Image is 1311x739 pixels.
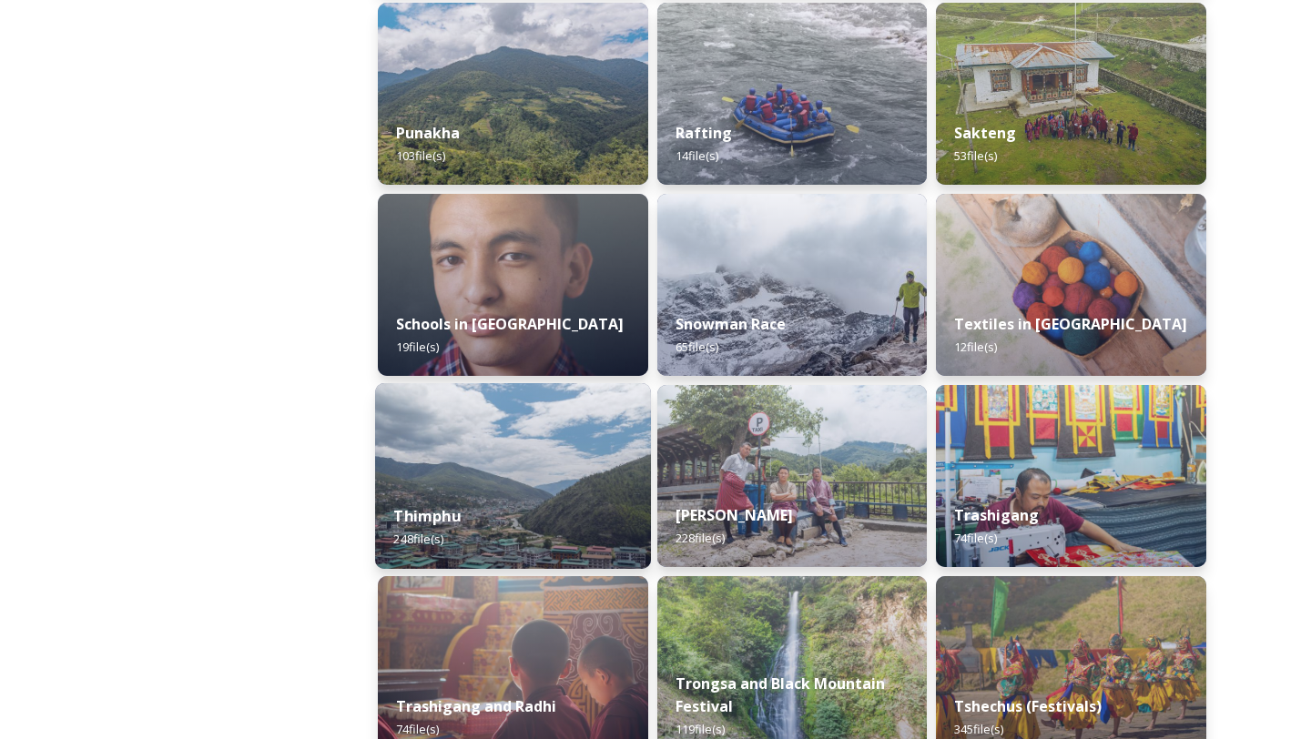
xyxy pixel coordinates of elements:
strong: Snowman Race [676,314,786,334]
img: Sakteng%2520070723%2520by%2520Nantawat-5.jpg [936,3,1206,185]
span: 74 file(s) [396,721,439,737]
span: 345 file(s) [954,721,1003,737]
span: 119 file(s) [676,721,725,737]
strong: Trashigang [954,505,1039,525]
span: 248 file(s) [393,531,443,547]
img: Trashi%2520Yangtse%2520090723%2520by%2520Amp%2520Sripimanwat-187.jpg [657,385,928,567]
span: 19 file(s) [396,339,439,355]
span: 14 file(s) [676,147,718,164]
span: 74 file(s) [954,530,997,546]
strong: Punakha [396,123,460,143]
strong: Trashigang and Radhi [396,696,556,716]
strong: Sakteng [954,123,1016,143]
strong: Rafting [676,123,732,143]
img: f73f969a-3aba-4d6d-a863-38e7472ec6b1.JPG [657,3,928,185]
img: Thimphu%2520190723%2520by%2520Amp%2520Sripimanwat-43.jpg [375,383,651,569]
img: _SCH9806.jpg [936,194,1206,376]
img: Trashigang%2520and%2520Rangjung%2520060723%2520by%2520Amp%2520Sripimanwat-66.jpg [936,385,1206,567]
strong: Textiles in [GEOGRAPHIC_DATA] [954,314,1187,334]
strong: Tshechus (Festivals) [954,696,1102,716]
span: 53 file(s) [954,147,997,164]
img: Snowman%2520Race41.jpg [657,194,928,376]
span: 12 file(s) [954,339,997,355]
img: 2022-10-01%252012.59.42.jpg [378,3,648,185]
strong: Thimphu [393,506,460,526]
span: 228 file(s) [676,530,725,546]
img: _SCH2151_FINAL_RGB.jpg [378,194,648,376]
strong: Trongsa and Black Mountain Festival [676,673,885,716]
span: 65 file(s) [676,339,718,355]
strong: [PERSON_NAME] [676,505,793,525]
strong: Schools in [GEOGRAPHIC_DATA] [396,314,624,334]
span: 103 file(s) [396,147,445,164]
